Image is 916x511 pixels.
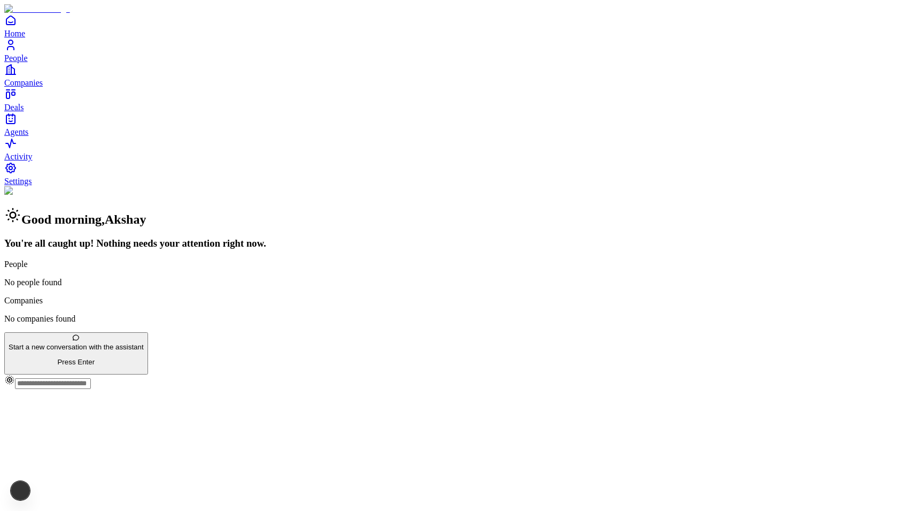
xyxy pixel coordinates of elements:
[4,39,912,63] a: People
[4,103,24,112] span: Deals
[4,127,28,136] span: Agents
[4,29,25,38] span: Home
[4,314,912,324] p: No companies found
[4,177,32,186] span: Settings
[4,186,55,196] img: Background
[4,88,912,112] a: Deals
[9,343,144,351] span: Start a new conversation with the assistant
[4,162,912,186] a: Settings
[4,112,912,136] a: Agents
[4,14,912,38] a: Home
[4,152,32,161] span: Activity
[9,358,144,366] p: Press Enter
[4,63,912,87] a: Companies
[4,260,912,269] p: People
[4,78,43,87] span: Companies
[4,278,912,287] p: No people found
[4,54,28,63] span: People
[4,238,912,249] h3: You're all caught up! Nothing needs your attention right now.
[4,4,70,14] img: Item Brain Logo
[4,260,912,390] div: PeopleNo people foundCompaniesNo companies foundStart a new conversation with the assistantPress ...
[4,332,148,375] button: Start a new conversation with the assistantPress Enter
[4,296,912,306] p: Companies
[4,137,912,161] a: Activity
[4,207,912,227] h2: Good morning , Akshay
